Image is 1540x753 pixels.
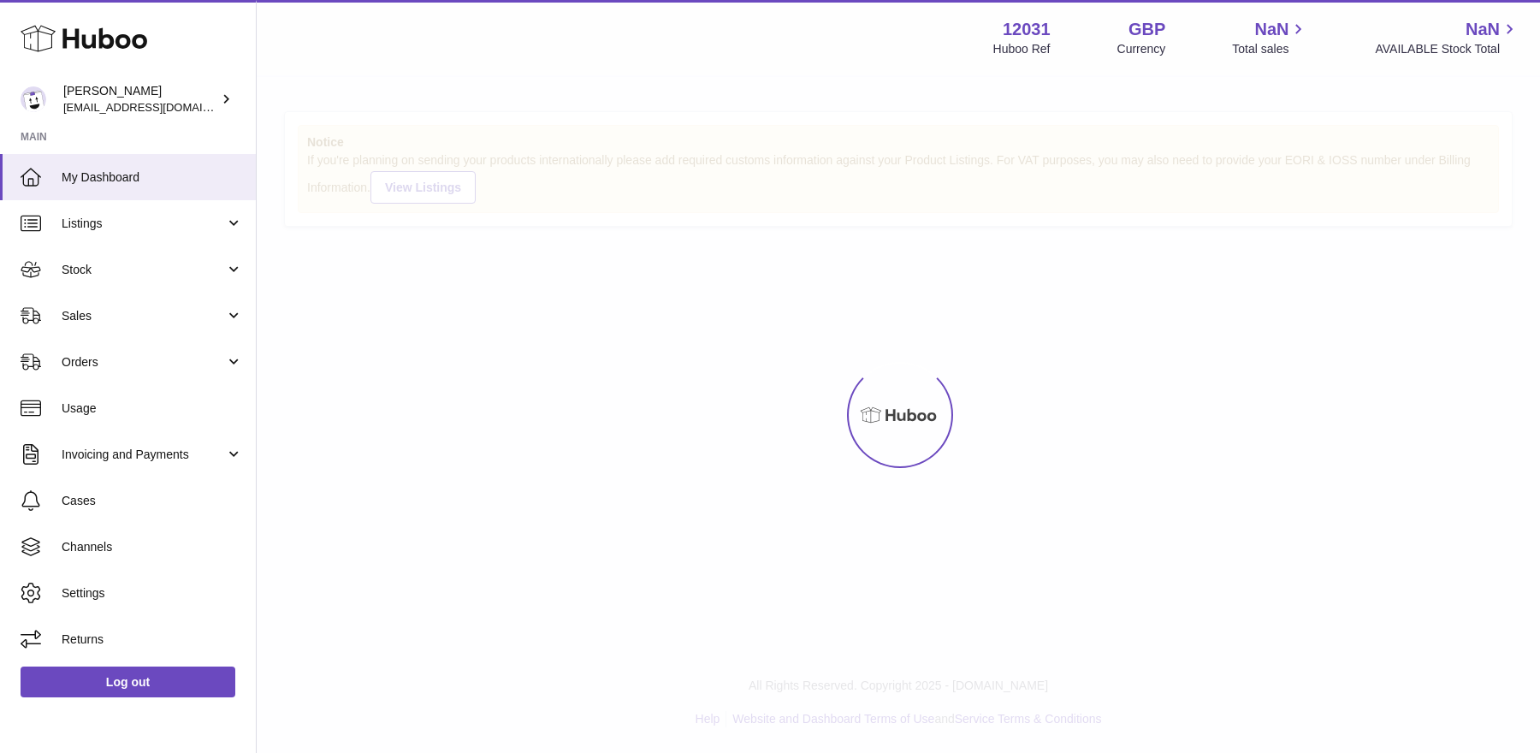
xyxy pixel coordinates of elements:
[1232,41,1308,57] span: Total sales
[1375,41,1519,57] span: AVAILABLE Stock Total
[62,216,225,232] span: Listings
[1128,18,1165,41] strong: GBP
[1003,18,1051,41] strong: 12031
[62,539,243,555] span: Channels
[62,308,225,324] span: Sales
[62,631,243,648] span: Returns
[1375,18,1519,57] a: NaN AVAILABLE Stock Total
[62,169,243,186] span: My Dashboard
[62,400,243,417] span: Usage
[62,447,225,463] span: Invoicing and Payments
[63,83,217,116] div: [PERSON_NAME]
[21,86,46,112] img: admin@makewellforyou.com
[62,493,243,509] span: Cases
[62,354,225,371] span: Orders
[1254,18,1288,41] span: NaN
[62,585,243,602] span: Settings
[1232,18,1308,57] a: NaN Total sales
[62,262,225,278] span: Stock
[993,41,1051,57] div: Huboo Ref
[1117,41,1166,57] div: Currency
[63,100,252,114] span: [EMAIL_ADDRESS][DOMAIN_NAME]
[1466,18,1500,41] span: NaN
[21,667,235,697] a: Log out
